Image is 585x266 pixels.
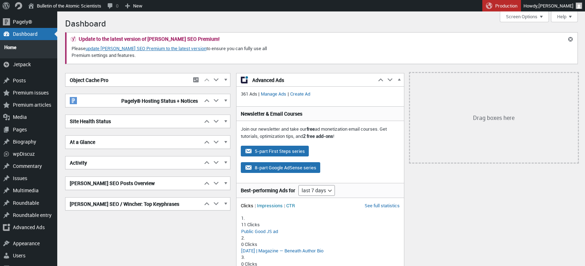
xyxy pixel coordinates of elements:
div: 0 Clicks [241,241,399,247]
a: See full statistics [365,202,400,209]
h2: Activity [65,156,202,169]
h2: Site Health Status [65,115,202,128]
button: Help [551,11,578,22]
button: 5-part First Steps series [241,146,309,156]
h1: Dashboard [65,15,578,30]
img: pagely-w-on-b20x20.png [70,97,77,104]
a: Create Ad [289,91,312,97]
h2: Object Cache Pro [65,74,189,87]
p: Please to ensure you can fully use all Premium settings and features. [71,44,287,59]
li: Clicks [241,202,256,209]
h2: Update to the latest version of [PERSON_NAME] SEO Premium! [79,37,220,42]
li: CTR [286,202,295,209]
h2: [PERSON_NAME] SEO Posts Overview [65,177,202,190]
div: 11 Clicks [241,221,399,228]
a: Public Good JS ad [241,228,278,234]
h2: [PERSON_NAME] SEO / Wincher: Top Keyphrases [65,198,202,211]
h3: Best-performing Ads for [241,187,295,194]
a: [DATE] | Magazine — Beneath Author Bio [241,247,323,254]
p: Join our newsletter and take our ad monetization email courses. Get tutorials, optimization tips,... [241,126,399,140]
strong: free [307,126,315,132]
a: update [PERSON_NAME] SEO Premium to the latest version [86,45,206,52]
li: Impressions [257,202,285,209]
div: 3. [241,254,399,260]
div: 1. [241,215,399,221]
span: Advanced Ads [252,77,372,84]
button: Screen Options [500,11,549,22]
div: 2. [241,234,399,241]
button: 8-part Google AdSense series [241,162,320,173]
strong: 2 free add-ons [303,133,333,139]
h3: Newsletter & Email Courses [241,110,399,117]
h2: At a Glance [65,136,202,149]
a: Manage Ads [259,91,288,97]
span: [PERSON_NAME] [538,3,574,9]
p: 361 Ads | | [241,91,399,98]
h2: Pagely® Hosting Status + Notices [65,94,202,107]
